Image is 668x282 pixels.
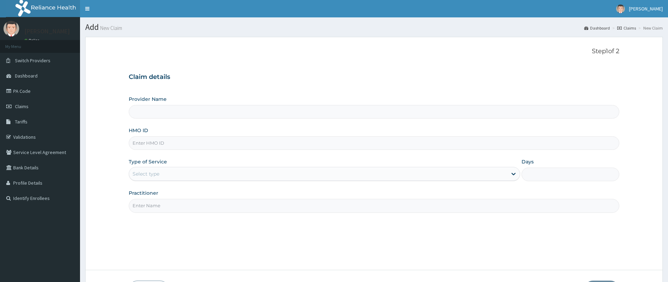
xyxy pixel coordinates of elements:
li: New Claim [637,25,663,31]
img: User Image [3,21,19,37]
a: Dashboard [584,25,610,31]
label: Practitioner [129,190,158,196]
input: Enter HMO ID [129,136,619,150]
h1: Add [85,23,663,32]
img: User Image [616,5,625,13]
label: Days [522,158,534,165]
small: New Claim [99,25,122,31]
span: Switch Providers [15,57,50,64]
label: Provider Name [129,96,167,103]
div: Select type [133,170,159,177]
a: Claims [617,25,636,31]
p: Step 1 of 2 [129,48,619,55]
label: HMO ID [129,127,148,134]
a: Online [24,38,41,43]
span: [PERSON_NAME] [629,6,663,12]
h3: Claim details [129,73,619,81]
label: Type of Service [129,158,167,165]
span: Tariffs [15,119,27,125]
input: Enter Name [129,199,619,212]
p: [PERSON_NAME] [24,28,70,34]
span: Dashboard [15,73,38,79]
span: Claims [15,103,29,110]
